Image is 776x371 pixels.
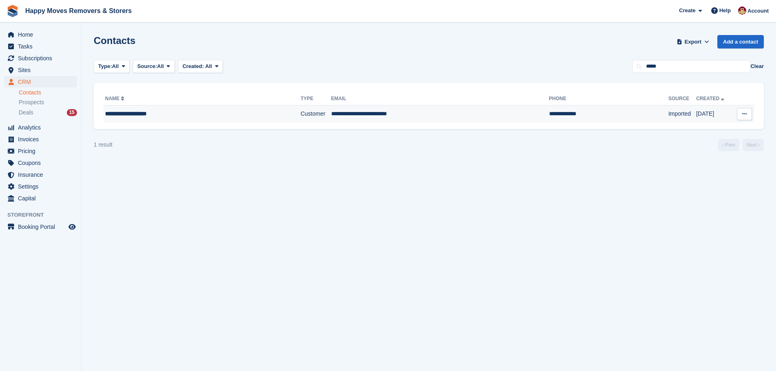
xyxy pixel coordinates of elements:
span: Prospects [19,99,44,106]
td: Customer [301,105,331,123]
a: Prospects [19,98,77,107]
span: Pricing [18,145,67,157]
button: Type: All [94,60,130,73]
a: menu [4,193,77,204]
a: menu [4,181,77,192]
td: [DATE] [696,105,733,123]
a: menu [4,41,77,52]
a: menu [4,53,77,64]
span: Insurance [18,169,67,180]
span: Coupons [18,157,67,169]
button: Export [675,35,711,48]
span: CRM [18,76,67,88]
span: Capital [18,193,67,204]
a: Happy Moves Removers & Storers [22,4,135,18]
img: stora-icon-8386f47178a22dfd0bd8f6a31ec36ba5ce8667c1dd55bd0f319d3a0aa187defe.svg [7,5,19,17]
span: Booking Portal [18,221,67,233]
span: Home [18,29,67,40]
th: Type [301,92,331,105]
span: Source: [137,62,157,70]
nav: Page [717,139,765,151]
span: Type: [98,62,112,70]
a: menu [4,145,77,157]
a: Name [105,96,126,101]
span: Created: [182,63,204,69]
span: All [205,63,212,69]
a: menu [4,122,77,133]
span: Analytics [18,122,67,133]
span: Sites [18,64,67,76]
span: Settings [18,181,67,192]
span: Tasks [18,41,67,52]
span: Account [747,7,769,15]
span: Help [719,7,731,15]
a: menu [4,221,77,233]
a: menu [4,76,77,88]
h1: Contacts [94,35,136,46]
th: Source [668,92,696,105]
td: Imported [668,105,696,123]
a: menu [4,29,77,40]
button: Created: All [178,60,223,73]
span: Storefront [7,211,81,219]
span: Export [685,38,701,46]
a: Preview store [67,222,77,232]
a: Created [696,96,726,101]
span: Invoices [18,134,67,145]
th: Phone [549,92,668,105]
span: All [157,62,164,70]
a: Next [743,139,764,151]
th: Email [331,92,549,105]
span: Deals [19,109,33,116]
a: menu [4,134,77,145]
span: Create [679,7,695,15]
a: Previous [718,139,739,151]
a: Contacts [19,89,77,97]
span: All [112,62,119,70]
div: 1 result [94,140,112,149]
button: Clear [750,62,764,70]
span: Subscriptions [18,53,67,64]
a: Add a contact [717,35,764,48]
button: Source: All [133,60,175,73]
div: 15 [67,109,77,116]
a: menu [4,157,77,169]
a: menu [4,64,77,76]
a: menu [4,169,77,180]
a: Deals 15 [19,108,77,117]
img: Steven Fry [738,7,746,15]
